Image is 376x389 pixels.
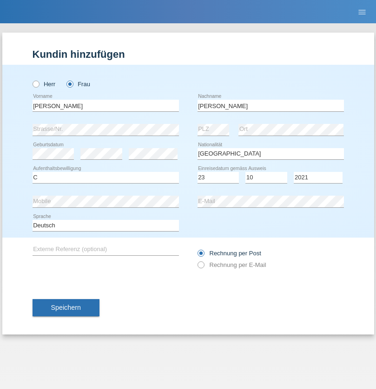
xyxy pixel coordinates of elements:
[33,48,344,60] h1: Kundin hinzufügen
[66,81,90,88] label: Frau
[66,81,73,87] input: Frau
[33,81,56,88] label: Herr
[357,7,367,17] i: menu
[198,250,204,261] input: Rechnung per Post
[33,81,39,87] input: Herr
[353,9,371,14] a: menu
[51,304,81,311] span: Speichern
[198,261,266,268] label: Rechnung per E-Mail
[33,299,99,317] button: Speichern
[198,261,204,273] input: Rechnung per E-Mail
[198,250,261,257] label: Rechnung per Post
